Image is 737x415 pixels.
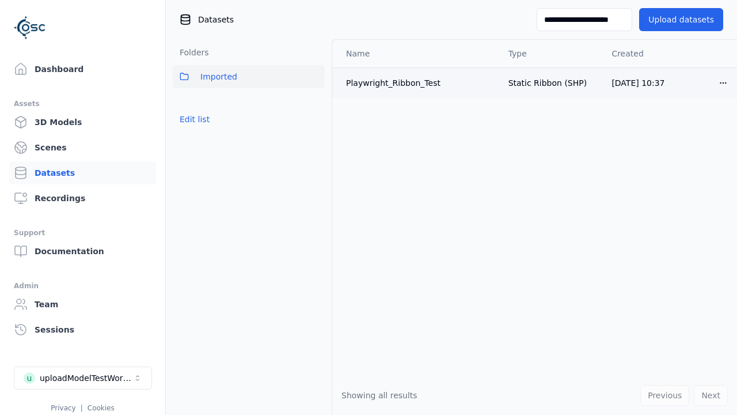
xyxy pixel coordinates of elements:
[499,67,603,98] td: Static Ribbon (SHP)
[9,111,156,134] a: 3D Models
[51,404,75,412] a: Privacy
[639,8,723,31] button: Upload datasets
[346,77,490,89] div: Playwright_Ribbon_Test
[14,226,151,240] div: Support
[499,40,603,67] th: Type
[88,404,115,412] a: Cookies
[9,293,156,316] a: Team
[9,318,156,341] a: Sessions
[14,279,151,293] div: Admin
[14,12,46,44] img: Logo
[611,78,664,88] span: [DATE] 10:37
[198,14,234,25] span: Datasets
[173,65,325,88] button: Imported
[200,70,237,84] span: Imported
[9,58,156,81] a: Dashboard
[9,187,156,210] a: Recordings
[341,391,417,400] span: Showing all results
[9,161,156,184] a: Datasets
[14,97,151,111] div: Assets
[602,40,709,67] th: Created
[332,40,499,67] th: Name
[9,240,156,263] a: Documentation
[24,372,35,384] div: u
[14,367,152,390] button: Select a workspace
[9,136,156,159] a: Scenes
[173,47,209,58] h3: Folders
[173,109,216,130] button: Edit list
[40,372,133,384] div: uploadModelTestWorkspace
[81,404,83,412] span: |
